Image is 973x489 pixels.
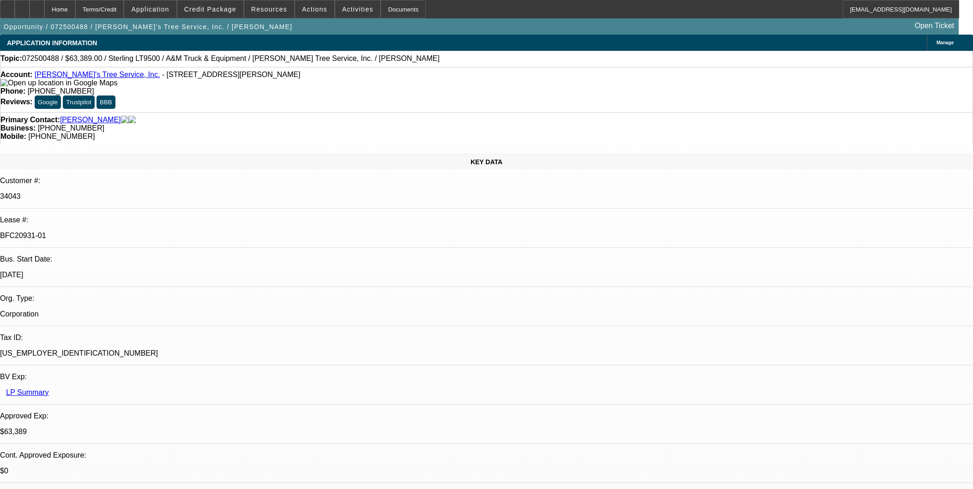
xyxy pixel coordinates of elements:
strong: Topic: [0,54,22,63]
span: - [STREET_ADDRESS][PERSON_NAME] [162,71,301,78]
span: APPLICATION INFORMATION [7,39,97,47]
button: Google [35,95,61,109]
span: Opportunity / 072500488 / [PERSON_NAME]'s Tree Service, Inc. / [PERSON_NAME] [4,23,292,30]
strong: Business: [0,124,36,132]
strong: Phone: [0,87,25,95]
button: Credit Package [177,0,243,18]
strong: Account: [0,71,32,78]
a: LP Summary [6,388,48,396]
img: facebook-icon.png [121,116,128,124]
span: 072500488 / $63,389.00 / Sterling LT9500 / A&M Truck & Equipment / [PERSON_NAME] Tree Service, In... [22,54,440,63]
strong: Mobile: [0,132,26,140]
a: View Google Maps [0,79,117,87]
span: Resources [251,6,287,13]
a: Open Ticket [911,18,958,34]
span: Application [131,6,169,13]
strong: Reviews: [0,98,32,106]
button: Trustpilot [63,95,94,109]
button: Actions [295,0,334,18]
span: [PHONE_NUMBER] [28,132,95,140]
img: Open up location in Google Maps [0,79,117,87]
a: [PERSON_NAME]'s Tree Service, Inc. [35,71,160,78]
span: [PHONE_NUMBER] [28,87,94,95]
img: linkedin-icon.png [128,116,136,124]
button: Application [124,0,176,18]
button: BBB [97,95,115,109]
span: Credit Package [184,6,236,13]
span: KEY DATA [471,158,502,166]
span: Activities [342,6,374,13]
button: Activities [335,0,381,18]
span: Actions [302,6,327,13]
a: [PERSON_NAME] [60,116,121,124]
strong: Primary Contact: [0,116,60,124]
span: [PHONE_NUMBER] [38,124,104,132]
button: Resources [244,0,294,18]
span: Manage [937,40,954,45]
